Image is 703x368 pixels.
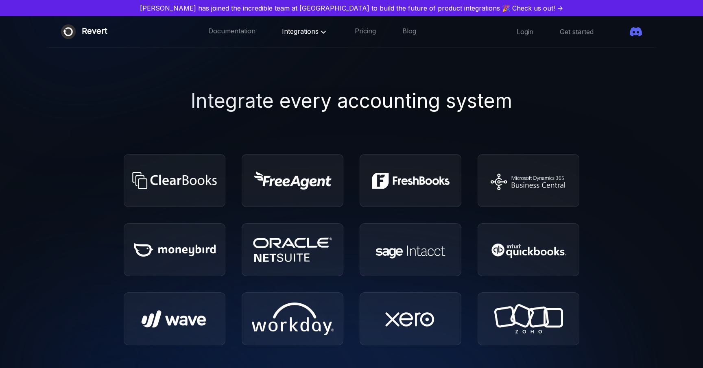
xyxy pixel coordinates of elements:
img: Xero Icon [381,305,440,333]
img: Microsoft Business Central [483,170,574,192]
img: Workday Icon [252,303,334,335]
img: Quickbooks Icon [488,239,569,261]
a: [PERSON_NAME] has joined the incredible team at [GEOGRAPHIC_DATA] to build the future of product ... [3,3,700,13]
a: Documentation [208,26,255,37]
a: Login [517,27,533,36]
img: Revert logo [61,24,76,39]
img: FreeAgent Icon [254,171,332,190]
a: Get started [560,27,594,36]
img: OracleNetsuite Icon [253,237,332,262]
img: Freshbooks Icon [372,173,450,189]
img: SageIntacct Icon [372,238,449,261]
img: Clearbooks Icon [130,172,219,189]
a: Pricing [355,26,376,37]
img: Zoho Accounting Icon [494,304,563,333]
a: Blog [402,26,416,37]
div: Revert [82,24,107,39]
img: Moneybird Icon [134,243,216,257]
span: Integrations [282,27,328,35]
img: Wave Icon [137,308,212,330]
